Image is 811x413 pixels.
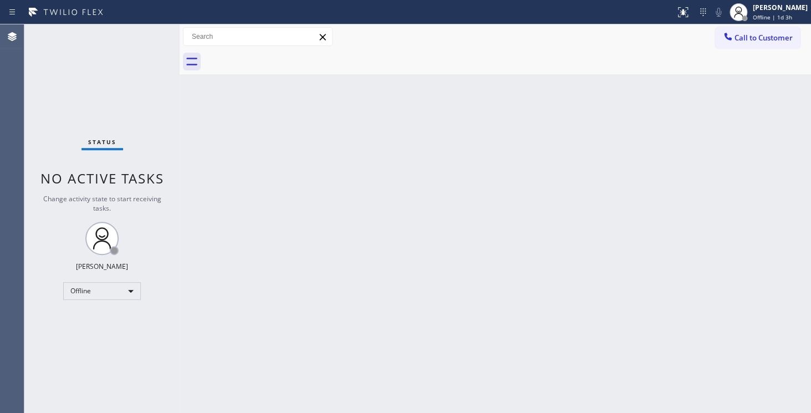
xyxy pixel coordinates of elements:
input: Search [183,28,332,45]
span: No active tasks [40,169,164,187]
span: Change activity state to start receiving tasks. [43,194,161,213]
span: Offline | 1d 3h [753,13,792,21]
div: [PERSON_NAME] [753,3,808,12]
button: Call to Customer [715,27,800,48]
div: [PERSON_NAME] [76,262,128,271]
span: Status [88,138,116,146]
button: Mute [711,4,726,20]
div: Offline [63,282,141,300]
span: Call to Customer [735,33,793,43]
